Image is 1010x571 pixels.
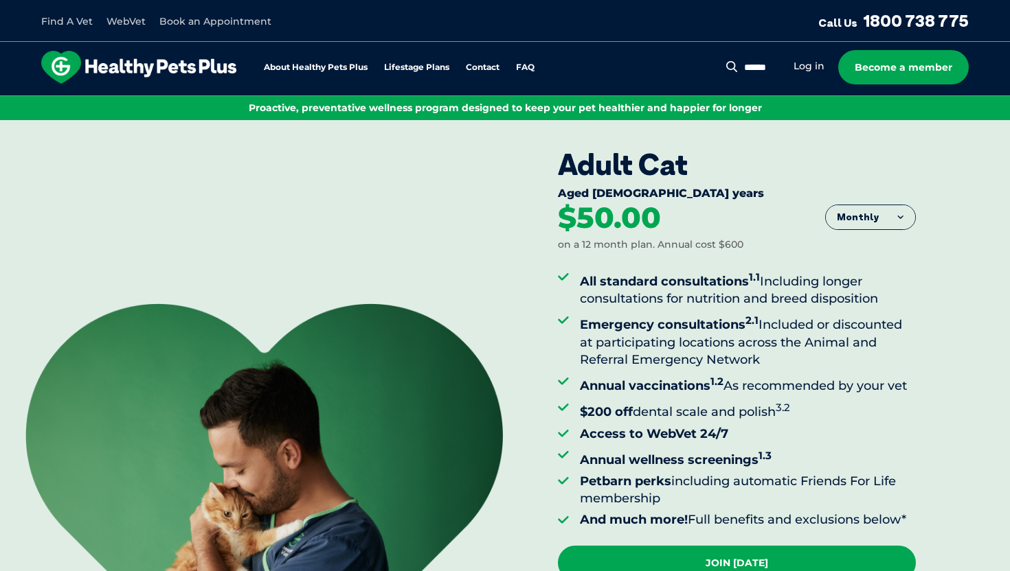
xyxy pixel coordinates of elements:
strong: Emergency consultations [580,317,759,332]
sup: 3.2 [776,401,790,414]
div: $50.00 [558,203,661,233]
strong: Petbarn perks [580,474,671,489]
img: hpp-logo [41,51,236,84]
button: Monthly [826,205,915,230]
strong: Access to WebVet 24/7 [580,426,728,441]
strong: All standard consultations [580,274,760,289]
a: About Healthy Pets Plus [264,63,368,72]
a: FAQ [516,63,535,72]
strong: Annual wellness screenings [580,452,772,467]
a: Lifestage Plans [384,63,449,72]
button: Search [723,60,741,73]
sup: 1.1 [749,270,760,283]
li: including automatic Friends For Life membership [580,473,916,507]
strong: $200 off [580,404,633,419]
strong: And much more! [580,512,688,527]
li: Full benefits and exclusions below* [580,511,916,528]
a: Call Us1800 738 775 [818,10,969,31]
a: Become a member [838,50,969,84]
li: dental scale and polish [580,399,916,421]
span: Proactive, preventative wellness program designed to keep your pet healthier and happier for longer [249,102,762,114]
a: Log in [794,60,824,73]
span: Call Us [818,16,857,30]
sup: 1.3 [759,449,772,462]
li: Included or discounted at participating locations across the Animal and Referral Emergency Network [580,312,916,369]
sup: 2.1 [745,314,759,327]
strong: Annual vaccinations [580,378,723,393]
a: Book an Appointment [159,15,271,27]
div: Aged [DEMOGRAPHIC_DATA] years [558,187,916,203]
li: As recommended by your vet [580,373,916,395]
a: WebVet [106,15,146,27]
a: Contact [466,63,500,72]
div: Adult Cat [558,148,916,182]
li: Including longer consultations for nutrition and breed disposition [580,268,916,307]
sup: 1.2 [710,375,723,388]
a: Find A Vet [41,15,93,27]
div: on a 12 month plan. Annual cost $600 [558,238,743,252]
